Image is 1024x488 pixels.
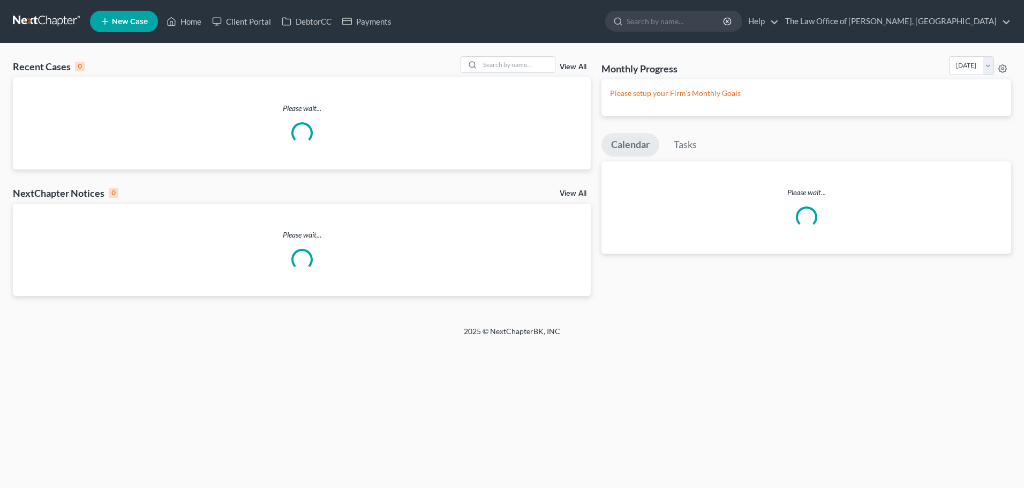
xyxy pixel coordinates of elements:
a: Calendar [601,133,659,157]
a: View All [560,63,586,71]
input: Search by name... [627,11,725,31]
p: Please wait... [601,187,1011,198]
div: 2025 © NextChapterBK, INC [207,326,817,345]
h3: Monthly Progress [601,62,677,75]
div: 0 [75,62,85,71]
a: Client Portal [207,12,276,31]
p: Please wait... [13,230,591,240]
a: View All [560,190,586,197]
a: DebtorCC [276,12,337,31]
a: Home [161,12,207,31]
div: Recent Cases [13,60,85,73]
input: Search by name... [480,57,555,72]
div: 0 [109,188,118,198]
a: Help [743,12,779,31]
p: Please setup your Firm's Monthly Goals [610,88,1003,99]
div: NextChapter Notices [13,187,118,199]
a: Tasks [664,133,706,157]
a: The Law Office of [PERSON_NAME], [GEOGRAPHIC_DATA] [780,12,1011,31]
a: Payments [337,12,397,31]
p: Please wait... [13,103,591,114]
span: New Case [112,18,148,26]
